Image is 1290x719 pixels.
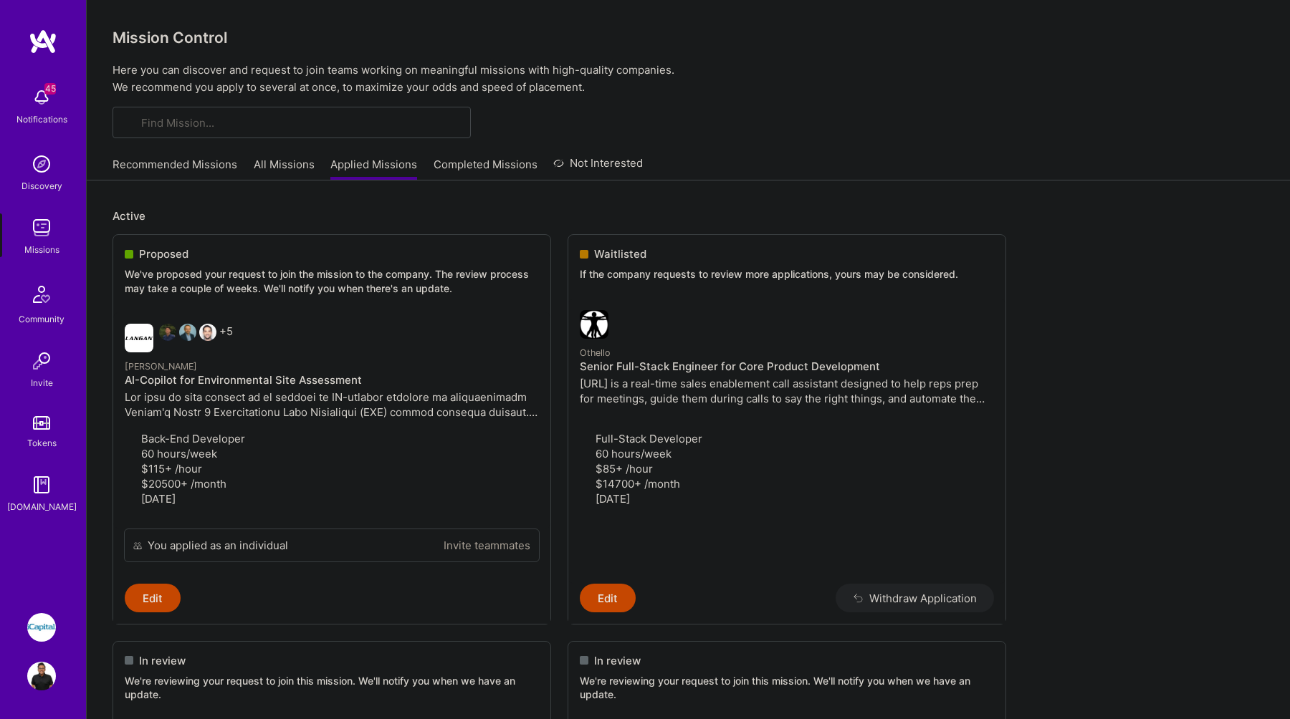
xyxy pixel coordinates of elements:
[24,613,59,642] a: iCapital: Building an Alternative Investment Marketplace
[580,310,608,339] img: Othello company logo
[434,157,537,180] a: Completed Missions
[27,471,56,499] img: guide book
[580,476,994,491] p: $14700+ /month
[29,29,57,54] img: logo
[24,277,59,312] img: Community
[27,347,56,375] img: Invite
[580,435,591,445] i: icon Applicant
[16,112,67,127] div: Notifications
[125,267,539,295] p: We've proposed your request to join the mission to the company. The review process may take a cou...
[125,431,539,446] p: Back-End Developer
[580,495,591,506] i: icon Calendar
[580,431,994,446] p: Full-Stack Developer
[139,653,186,668] span: In review
[24,242,59,257] div: Missions
[580,465,591,476] i: icon MoneyGray
[27,613,56,642] img: iCapital: Building an Alternative Investment Marketplace
[113,62,1264,96] p: Here you can discover and request to join teams working on meaningful missions with high-quality ...
[125,435,135,445] i: icon Applicant
[125,324,153,352] img: Langan company logo
[7,499,77,514] div: [DOMAIN_NAME]
[27,435,57,450] div: Tokens
[125,476,539,491] p: $20500+ /month
[148,538,288,553] div: You applied as an individual
[580,446,994,461] p: 60 hours/week
[24,662,59,690] a: User Avatar
[125,495,135,506] i: icon Calendar
[27,83,56,112] img: bell
[113,208,1264,223] p: Active
[125,374,539,387] h4: AI-Copilot for Environmental Site Assessment
[254,157,315,180] a: All Missions
[580,347,610,358] small: Othello
[125,390,539,420] p: Lor ipsu do sita consect ad el seddoei te IN-utlabor etdolore ma aliquaenimadm Veniam'q Nostr 9 E...
[594,246,646,261] span: Waitlisted
[113,157,237,180] a: Recommended Missions
[179,324,196,341] img: Marcin Wylot
[553,155,643,180] a: Not Interested
[580,584,636,612] button: Edit
[580,461,994,476] p: $85+ /hour
[125,324,233,352] div: +5
[125,491,539,506] p: [DATE]
[125,674,539,702] p: We're reviewing your request to join this mission. We'll notify you when we have an update.
[125,480,135,491] i: icon MoneyGray
[125,446,539,461] p: 60 hours/week
[125,361,197,372] small: [PERSON_NAME]
[580,376,994,406] p: [URL] is a real-time sales enablement call assistant designed to help reps prep for meetings, gui...
[139,246,188,261] span: Proposed
[159,324,176,341] img: Nhan Tran
[113,29,1264,47] h3: Mission Control
[594,653,641,668] span: In review
[125,465,135,476] i: icon MoneyGray
[580,360,994,373] h4: Senior Full-Stack Engineer for Core Product Development
[44,83,56,95] span: 45
[113,312,550,529] a: Langan company logoNhan TranMarcin WylotRob Shapiro+5[PERSON_NAME]AI-Copilot for Environmental Si...
[125,584,181,612] button: Edit
[124,115,140,131] i: icon SearchGrey
[836,584,994,612] button: Withdraw Application
[580,267,994,281] p: If the company requests to review more applications, yours may be considered.
[19,312,64,327] div: Community
[330,157,417,180] a: Applied Missions
[580,450,591,460] i: icon Clock
[31,375,53,390] div: Invite
[27,662,56,690] img: User Avatar
[21,178,62,193] div: Discovery
[580,491,994,506] p: [DATE]
[199,324,216,341] img: Rob Shapiro
[444,538,530,553] a: Invite teammates
[141,115,460,130] input: Find Mission...
[580,480,591,491] i: icon MoneyGray
[125,450,135,460] i: icon Clock
[568,299,1005,584] a: Othello company logoOthelloSenior Full-Stack Engineer for Core Product Development[URL] is a real...
[27,150,56,178] img: discovery
[33,416,50,430] img: tokens
[27,213,56,242] img: teamwork
[125,461,539,476] p: $115+ /hour
[580,674,994,702] p: We're reviewing your request to join this mission. We'll notify you when we have an update.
